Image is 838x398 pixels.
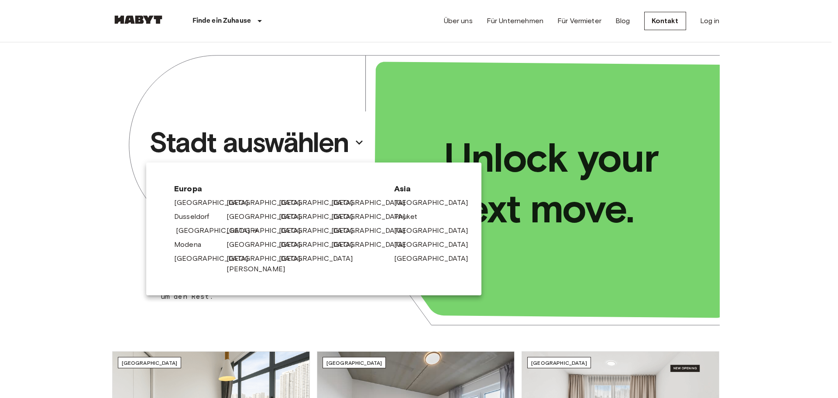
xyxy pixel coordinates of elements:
a: [GEOGRAPHIC_DATA] [227,197,309,208]
a: [GEOGRAPHIC_DATA] [394,253,477,264]
a: [GEOGRAPHIC_DATA] [279,197,362,208]
a: [GEOGRAPHIC_DATA] [227,225,309,236]
a: Phuket [394,211,426,222]
a: [GEOGRAPHIC_DATA] [331,197,414,208]
a: [GEOGRAPHIC_DATA] [394,197,477,208]
a: [GEOGRAPHIC_DATA] [394,239,477,250]
a: [GEOGRAPHIC_DATA] [176,225,259,236]
a: Modena [174,239,210,250]
a: Dusseldorf [174,211,218,222]
a: [GEOGRAPHIC_DATA] [331,239,414,250]
a: [GEOGRAPHIC_DATA][PERSON_NAME] [227,253,309,274]
a: [GEOGRAPHIC_DATA] [331,225,414,236]
a: [GEOGRAPHIC_DATA] [331,211,414,222]
a: [GEOGRAPHIC_DATA] [227,239,309,250]
span: Asia [394,183,453,194]
a: [GEOGRAPHIC_DATA] [279,211,362,222]
a: [GEOGRAPHIC_DATA] [174,253,257,264]
span: Europa [174,183,380,194]
a: [GEOGRAPHIC_DATA] [279,225,362,236]
a: [GEOGRAPHIC_DATA] [279,253,362,264]
a: [GEOGRAPHIC_DATA] [227,211,309,222]
a: [GEOGRAPHIC_DATA] [279,239,362,250]
a: [GEOGRAPHIC_DATA] [394,225,477,236]
a: [GEOGRAPHIC_DATA] [174,197,257,208]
